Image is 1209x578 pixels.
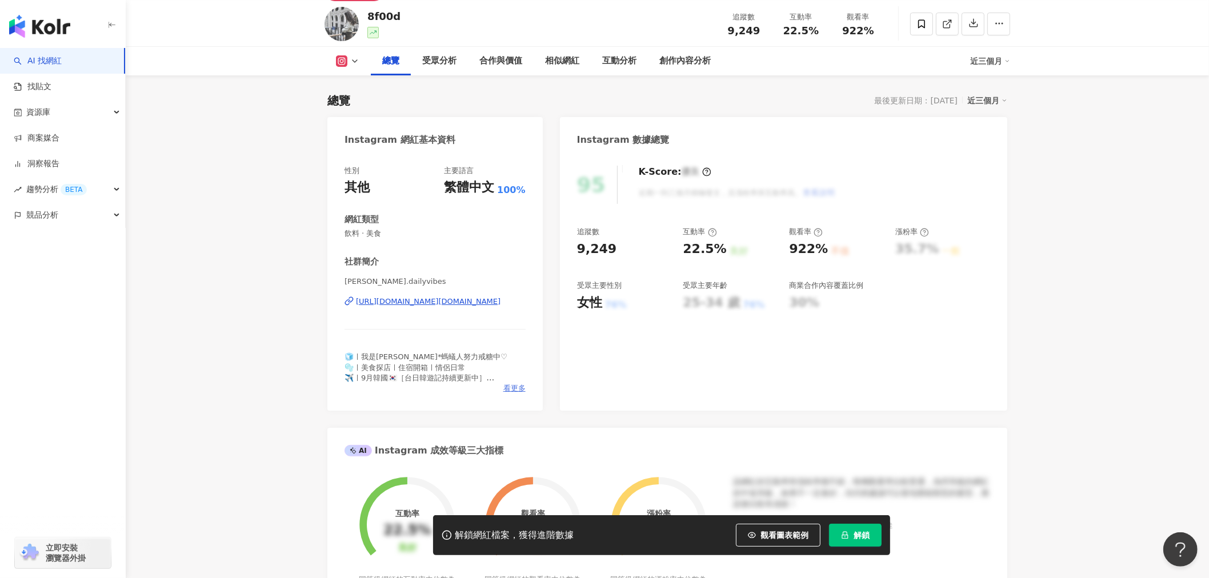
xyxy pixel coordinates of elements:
div: 追蹤數 [577,227,599,237]
div: 互動率 [683,227,716,237]
div: 女性 [577,294,602,312]
a: [URL][DOMAIN_NAME][DOMAIN_NAME] [345,296,526,307]
div: 近三個月 [967,93,1007,108]
button: 觀看圖表範例 [736,524,820,547]
span: rise [14,186,22,194]
span: 100% [497,184,525,196]
span: 922% [842,25,874,37]
div: 922% [789,240,828,258]
div: 受眾主要年齡 [683,280,727,291]
div: 最後更新日期：[DATE] [875,96,958,105]
div: 互動率 [779,11,823,23]
div: AI [345,445,372,456]
span: 解鎖 [854,531,870,540]
div: BETA [61,184,87,195]
span: [PERSON_NAME].dailyvibes [345,276,526,287]
div: [URL][DOMAIN_NAME][DOMAIN_NAME] [356,296,501,307]
div: 觀看率 [836,11,880,23]
span: lock [841,531,849,539]
div: Instagram 成效等級三大指標 [345,444,503,457]
div: 其他 [345,179,370,196]
div: 解鎖網紅檔案，獲得進階數據 [455,529,574,541]
span: 飲料 · 美食 [345,228,526,239]
div: 近三個月 [970,52,1010,70]
img: logo [9,15,70,38]
span: 22.5% [783,25,819,37]
a: 洞察報告 [14,158,59,170]
div: 8f00d [367,9,401,23]
div: 22.5% [683,240,726,258]
div: 社群簡介 [345,256,379,268]
span: 觀看圖表範例 [760,531,808,540]
div: 9,249 [577,240,617,258]
div: 商業合作內容覆蓋比例 [789,280,863,291]
div: 主要語言 [444,166,474,176]
div: 創作內容分析 [659,54,711,68]
img: chrome extension [18,544,41,562]
span: 立即安裝 瀏覽器外掛 [46,543,86,563]
img: KOL Avatar [325,7,359,41]
div: 追蹤數 [722,11,766,23]
div: 總覽 [382,54,399,68]
div: 漲粉率 [895,227,929,237]
a: searchAI 找網紅 [14,55,62,67]
div: 總覽 [327,93,350,109]
div: 受眾分析 [422,54,457,68]
div: 該網紅的互動率和漲粉率都不錯，唯獨觀看率比較普通，為同等級的網紅的中低等級，效果不一定會好，但仍然建議可以發包開箱類型的案型，應該會比較有成效！ [733,476,990,510]
span: 9,249 [728,25,760,37]
a: 找貼文 [14,81,51,93]
div: 網紅類型 [345,214,379,226]
span: 看更多 [503,383,526,394]
div: 相似網紅 [545,54,579,68]
div: 合作與價值 [479,54,522,68]
div: 觀看率 [521,509,545,518]
div: 互動分析 [602,54,636,68]
button: 解鎖 [829,524,882,547]
div: 漲粉率 [647,509,671,518]
span: 競品分析 [26,202,58,228]
a: 商案媒合 [14,133,59,144]
span: 趨勢分析 [26,176,87,202]
a: chrome extension立即安裝 瀏覽器外掛 [15,537,111,568]
div: 互動率 [395,509,419,518]
div: 繁體中文 [444,179,494,196]
span: 🧊ㅣ我是[PERSON_NAME]*螞蟻人努力戒糖中♡ 🫧ㅣ美食探店ㅣ住宿開箱ㅣ情侶日常 ✈️ㅣ9月韓國🇰🇷［台日韓遊記持續更新中］ 📧ㅣ合作邀約請私訊或洽 ⠀ ⠀[EMAIL_ADDRESS]... [345,352,507,403]
div: K-Score : [639,166,711,178]
div: 性別 [345,166,359,176]
span: 資源庫 [26,99,50,125]
div: Instagram 網紅基本資料 [345,134,455,146]
div: Instagram 數據總覽 [577,134,670,146]
div: 觀看率 [789,227,823,237]
div: 受眾主要性別 [577,280,622,291]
